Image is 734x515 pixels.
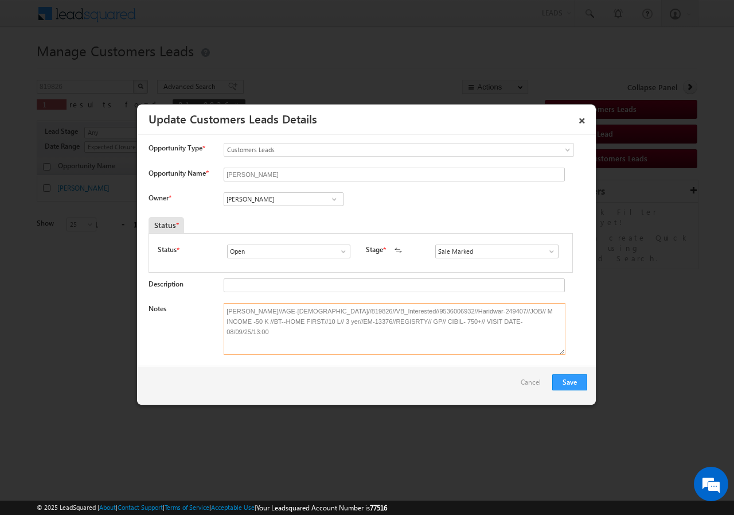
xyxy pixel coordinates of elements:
input: Type to Search [227,245,350,258]
a: Cancel [521,374,546,396]
a: × [572,109,592,129]
div: Chat with us now [60,60,193,75]
a: Show All Items [327,193,341,205]
span: 77516 [370,504,387,512]
span: Opportunity Type [149,143,202,153]
label: Owner [149,193,171,202]
a: Show All Items [541,246,556,257]
div: Status [149,217,184,233]
textarea: Type your message and hit 'Enter' [15,106,209,344]
a: Update Customers Leads Details [149,110,317,126]
label: Opportunity Name [149,169,208,177]
div: Minimize live chat window [188,6,216,33]
label: Description [149,280,183,288]
label: Notes [149,304,166,313]
label: Status [158,245,177,255]
a: Terms of Service [165,504,209,511]
input: Type to Search [435,245,559,258]
img: d_60004797649_company_0_60004797649 [19,60,48,75]
a: About [99,504,116,511]
span: Customers Leads [224,145,527,155]
input: Type to Search [224,192,343,206]
label: Stage [366,245,383,255]
button: Save [552,374,587,390]
em: Start Chat [156,354,208,369]
a: Contact Support [118,504,163,511]
span: Your Leadsquared Account Number is [256,504,387,512]
a: Customers Leads [224,143,574,157]
a: Show All Items [333,246,348,257]
a: Acceptable Use [211,504,255,511]
span: © 2025 LeadSquared | | | | | [37,502,387,513]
